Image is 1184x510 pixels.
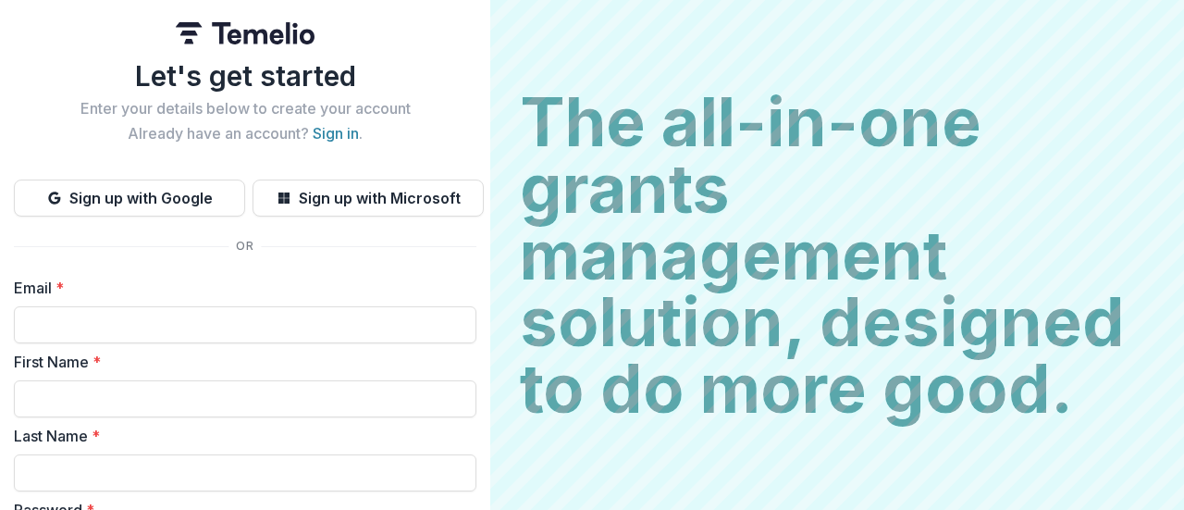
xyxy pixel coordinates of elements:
[14,180,245,217] button: Sign up with Google
[253,180,484,217] button: Sign up with Microsoft
[14,351,465,373] label: First Name
[14,125,476,143] h2: Already have an account? .
[313,124,359,143] a: Sign in
[14,425,465,447] label: Last Name
[14,100,476,118] h2: Enter your details below to create your account
[14,59,476,93] h1: Let's get started
[14,277,465,299] label: Email
[176,22,314,44] img: Temelio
